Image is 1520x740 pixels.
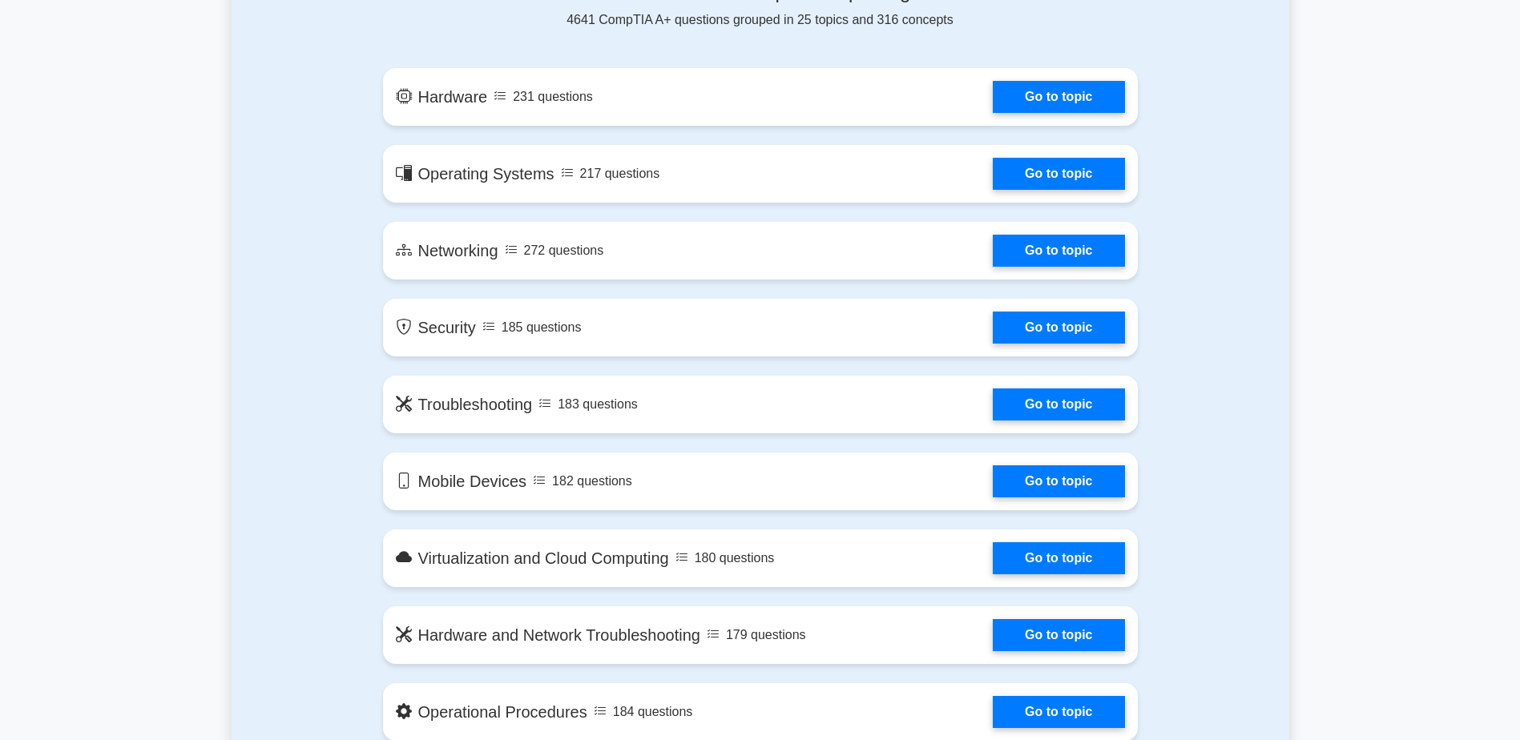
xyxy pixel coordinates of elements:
[993,619,1124,651] a: Go to topic
[993,312,1124,344] a: Go to topic
[993,542,1124,574] a: Go to topic
[993,388,1124,420] a: Go to topic
[993,465,1124,497] a: Go to topic
[993,696,1124,728] a: Go to topic
[993,81,1124,113] a: Go to topic
[993,235,1124,267] a: Go to topic
[993,158,1124,190] a: Go to topic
